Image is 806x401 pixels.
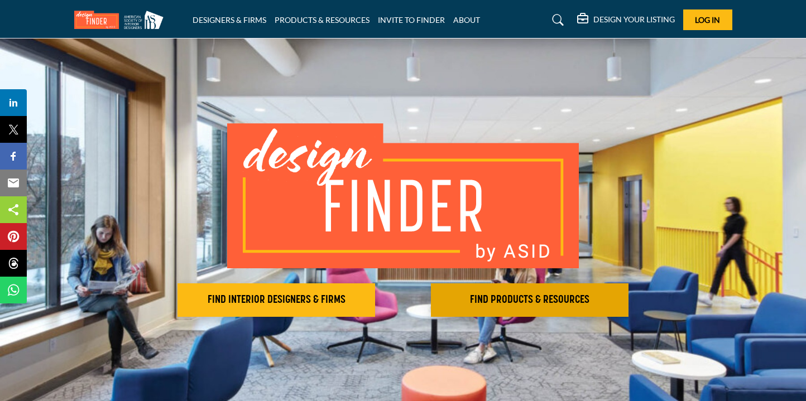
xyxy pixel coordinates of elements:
[541,11,571,29] a: Search
[227,123,579,268] img: image
[74,11,169,29] img: Site Logo
[177,283,375,317] button: FIND INTERIOR DESIGNERS & FIRMS
[431,283,629,317] button: FIND PRODUCTS & RESOURCES
[453,15,480,25] a: ABOUT
[378,15,445,25] a: INVITE TO FINDER
[181,293,372,307] h2: FIND INTERIOR DESIGNERS & FIRMS
[695,15,720,25] span: Log In
[577,13,675,27] div: DESIGN YOUR LISTING
[683,9,732,30] button: Log In
[434,293,625,307] h2: FIND PRODUCTS & RESOURCES
[275,15,370,25] a: PRODUCTS & RESOURCES
[593,15,675,25] h5: DESIGN YOUR LISTING
[193,15,266,25] a: DESIGNERS & FIRMS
